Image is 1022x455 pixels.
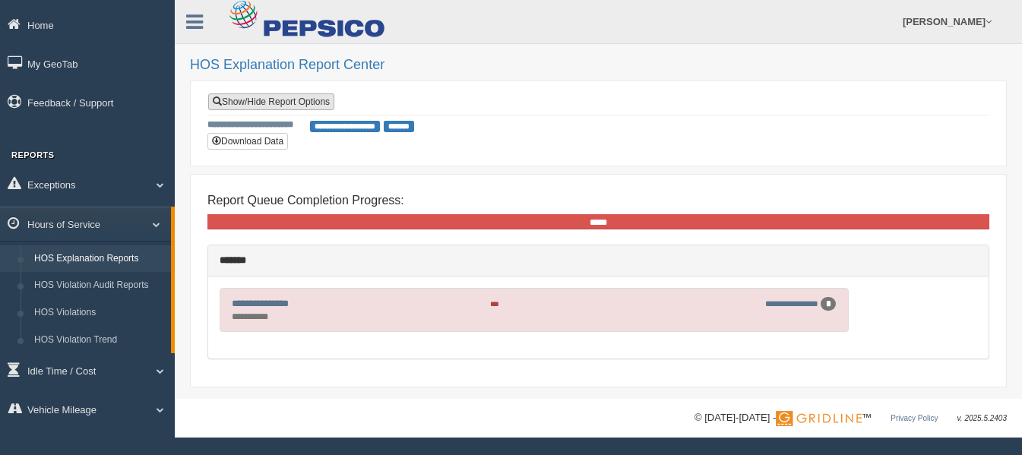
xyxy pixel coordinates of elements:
[891,414,938,422] a: Privacy Policy
[190,58,1007,73] h2: HOS Explanation Report Center
[27,272,171,299] a: HOS Violation Audit Reports
[27,245,171,273] a: HOS Explanation Reports
[957,414,1007,422] span: v. 2025.5.2403
[207,194,989,207] h4: Report Queue Completion Progress:
[207,133,288,150] button: Download Data
[27,299,171,327] a: HOS Violations
[27,327,171,354] a: HOS Violation Trend
[208,93,334,110] a: Show/Hide Report Options
[695,410,1007,426] div: © [DATE]-[DATE] - ™
[776,411,862,426] img: Gridline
